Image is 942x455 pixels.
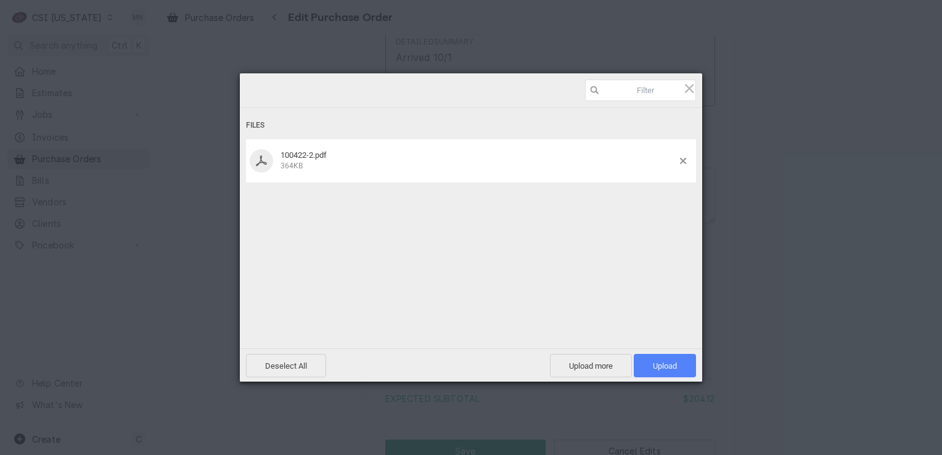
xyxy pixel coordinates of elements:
[246,114,696,137] div: Files
[682,81,696,95] span: Click here or hit ESC to close picker
[277,150,680,171] div: 100422-2.pdf
[550,354,632,377] span: Upload more
[281,162,303,170] span: 364KB
[634,354,696,377] span: Upload
[585,80,696,101] input: Filter
[246,354,326,377] span: Deselect All
[653,361,677,371] span: Upload
[281,150,327,160] span: 100422-2.pdf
